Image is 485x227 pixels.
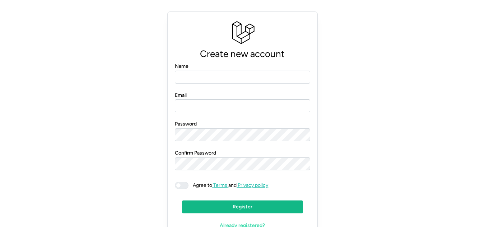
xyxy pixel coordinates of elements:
a: Privacy policy [237,182,268,188]
button: Register [182,200,303,213]
label: Confirm Password [175,149,216,157]
a: Terms [212,182,228,188]
label: Password [175,120,197,128]
span: and [188,182,268,189]
span: Agree to [193,182,212,188]
label: Name [175,62,188,70]
label: Email [175,91,187,99]
span: Register [233,201,252,213]
p: Create new account [175,46,310,62]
